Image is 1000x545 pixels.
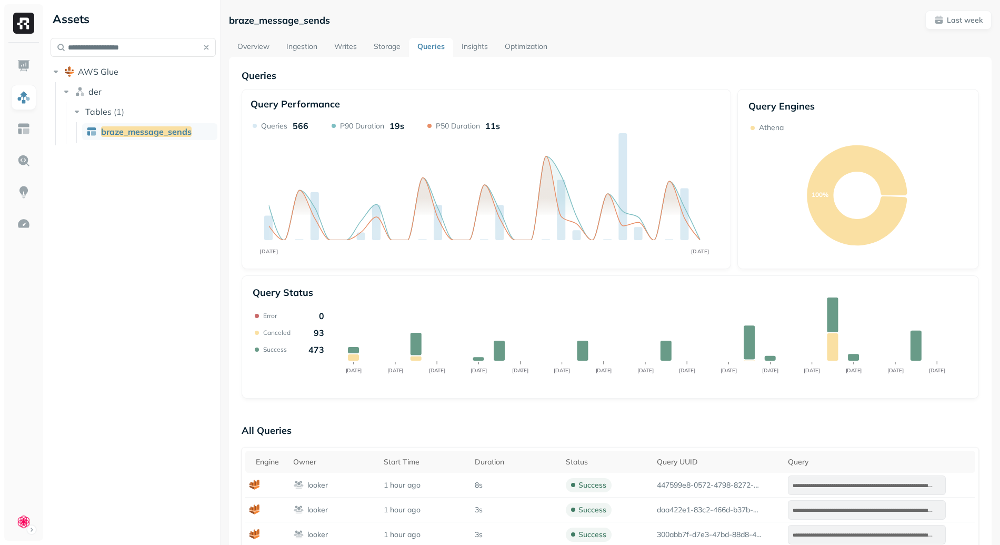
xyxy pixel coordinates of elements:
div: Query UUID [657,457,779,467]
img: namespace [75,86,85,97]
button: Tables(1) [72,103,217,120]
tspan: [DATE] [554,367,570,374]
tspan: [DATE] [595,367,612,374]
p: 566 [293,121,308,131]
button: Last week [925,11,992,29]
div: Owner [293,457,376,467]
img: workgroup [293,504,304,515]
img: Clue [16,514,31,529]
img: Query Explorer [17,154,31,167]
tspan: [DATE] [259,248,278,255]
p: 1 hour ago [384,505,466,515]
p: P50 Duration [436,121,480,131]
p: All Queries [242,420,979,441]
img: Insights [17,185,31,199]
tspan: [DATE] [387,367,403,374]
p: Query Engines [748,100,968,112]
img: workgroup [293,480,304,490]
img: table [86,126,97,137]
span: AWS Glue [78,66,118,77]
div: Query [788,457,971,467]
p: Success [263,345,287,353]
p: Query Status [253,286,313,299]
p: Last week [947,15,983,25]
span: Tables [85,106,112,117]
a: Storage [365,38,409,57]
div: Start Time [384,457,466,467]
p: Canceled [263,329,291,336]
a: Overview [229,38,278,57]
tspan: [DATE] [428,367,445,374]
button: AWS Glue [51,63,216,80]
p: 3s [475,505,483,515]
p: Queries [242,70,979,82]
p: success [578,480,606,490]
a: Insights [453,38,496,57]
p: ( 1 ) [114,106,124,117]
span: braze_message_sends [101,126,192,137]
tspan: [DATE] [929,367,945,374]
p: daa422e1-83c2-466d-b37b-5d5086955bd2 [657,505,762,515]
tspan: [DATE] [721,367,737,374]
p: Query Performance [251,98,340,110]
p: 447599e8-0572-4798-8272-6ff5e4898dd1 [657,480,762,490]
tspan: [DATE] [471,367,487,374]
tspan: [DATE] [637,367,653,374]
button: der [61,83,216,100]
p: 11s [485,121,500,131]
a: Writes [326,38,365,57]
p: success [578,505,606,515]
a: braze_message_sends [82,123,217,140]
p: Error [263,312,277,320]
text: 100% [812,191,828,199]
p: P90 Duration [340,121,384,131]
p: looker [307,505,328,515]
img: Ryft [13,13,34,34]
p: Queries [261,121,287,131]
a: Queries [409,38,453,57]
tspan: [DATE] [762,367,778,374]
p: 8s [475,480,483,490]
div: Duration [475,457,557,467]
p: looker [307,480,328,490]
div: Status [566,457,648,467]
img: Optimization [17,217,31,231]
p: 3s [475,530,483,540]
p: 0 [319,311,324,321]
p: success [578,530,606,540]
tspan: [DATE] [691,248,709,255]
p: looker [307,530,328,540]
tspan: [DATE] [887,367,903,374]
img: Asset Explorer [17,122,31,136]
p: 1 hour ago [384,530,466,540]
p: 93 [314,328,324,338]
img: Dashboard [17,59,31,73]
p: Athena [759,123,784,133]
p: 300abb7f-d7e3-47bd-88d8-4c6dbb39e640 [657,530,762,540]
p: braze_message_sends [229,14,330,26]
div: Engine [256,457,285,467]
span: der [88,86,102,97]
a: Ingestion [278,38,326,57]
p: 19s [389,121,404,131]
div: Assets [51,11,216,27]
tspan: [DATE] [804,367,820,374]
img: root [64,66,75,77]
tspan: [DATE] [845,367,862,374]
tspan: [DATE] [345,367,362,374]
a: Optimization [496,38,556,57]
tspan: [DATE] [678,367,695,374]
tspan: [DATE] [512,367,528,374]
p: 473 [308,344,324,355]
p: 1 hour ago [384,480,466,490]
img: Assets [17,91,31,104]
img: workgroup [293,529,304,540]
